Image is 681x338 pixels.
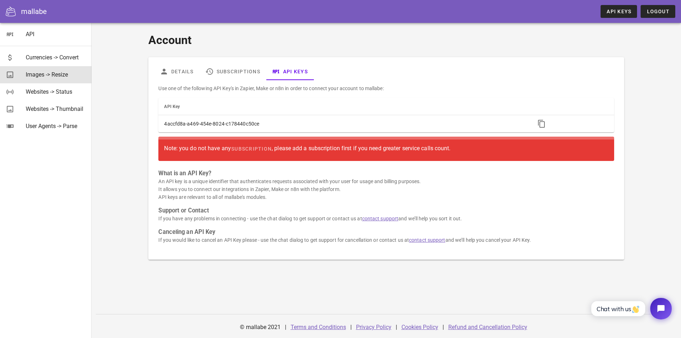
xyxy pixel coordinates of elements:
[26,31,86,38] div: API
[158,207,614,215] h3: Support or Contact
[26,106,86,112] div: Websites -> Thumbnail
[291,324,346,330] a: Terms and Conditions
[158,115,529,132] td: 4accfd8a-a469-454e-8024-c178440c50ce
[158,215,614,222] p: If you have any problems in connecting - use the chat dialog to get support or contact us at and ...
[26,71,86,78] div: Images -> Resize
[285,319,286,336] div: |
[409,237,445,243] a: contact support
[646,9,670,14] span: Logout
[362,216,399,221] a: contact support
[158,177,614,201] p: An API key is a unique identifier that authenticates requests associated with your user for usage...
[164,142,608,155] div: Note: you do not have any , please add a subscription first if you need greater service calls count.
[158,228,614,236] h3: Canceling an API Key
[231,146,272,152] span: subscription
[443,319,444,336] div: |
[26,88,86,95] div: Websites -> Status
[158,236,614,244] p: If you would like to cancel an API Key please - use the chat dialog to get support for cancellati...
[158,170,614,177] h3: What is an API Key?
[641,5,675,18] button: Logout
[396,319,397,336] div: |
[356,324,391,330] a: Privacy Policy
[26,123,86,129] div: User Agents -> Parse
[401,324,438,330] a: Cookies Policy
[236,319,285,336] div: © mallabe 2021
[231,142,272,155] a: subscription
[164,104,180,109] span: API Key
[583,292,678,325] iframe: Tidio Chat
[448,324,527,330] a: Refund and Cancellation Policy
[601,5,637,18] a: API Keys
[158,98,529,115] th: API Key: Not sorted. Activate to sort ascending.
[199,63,266,80] a: Subscriptions
[266,63,314,80] a: API Keys
[154,63,199,80] a: Details
[21,6,47,17] div: mallabe
[606,9,631,14] span: API Keys
[158,84,614,92] p: Use one of the following API Key's in Zapier, Make or n8n in order to connect your account to mal...
[26,54,86,61] div: Currencies -> Convert
[148,31,624,49] h1: Account
[350,319,352,336] div: |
